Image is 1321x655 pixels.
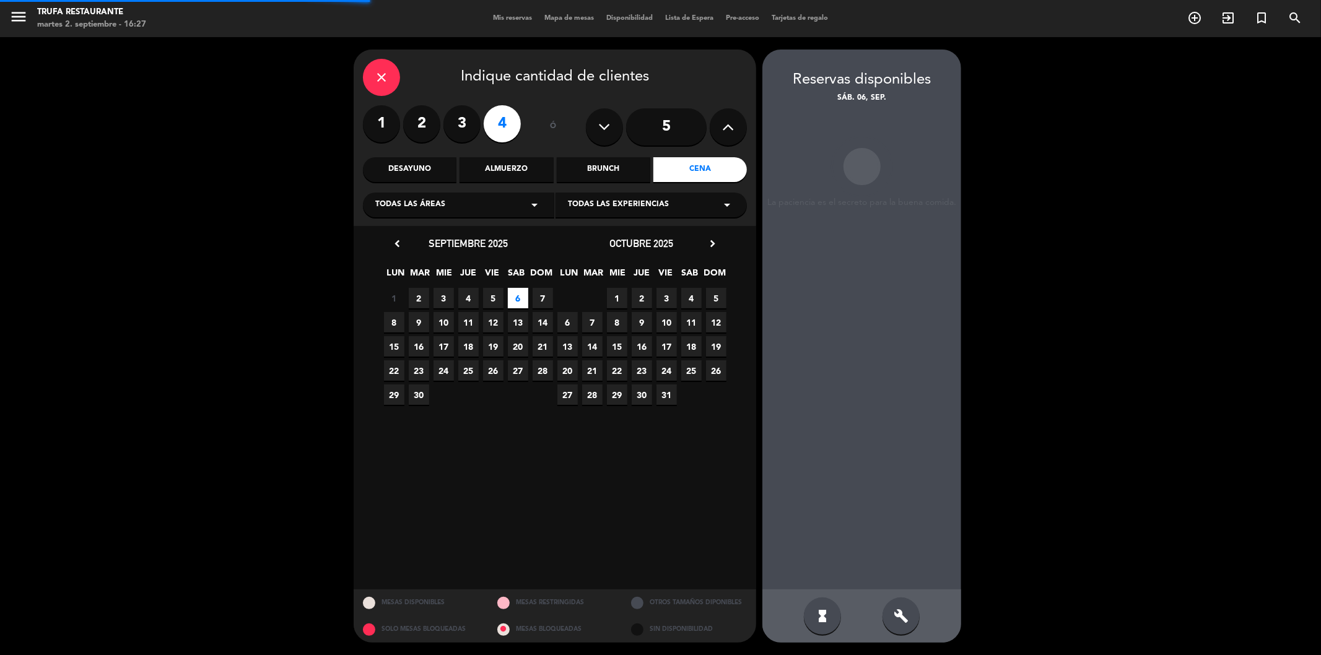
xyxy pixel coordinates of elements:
[409,384,429,405] span: 30
[622,589,756,616] div: OTROS TAMAÑOS DIPONIBLES
[434,288,454,308] span: 3
[531,266,551,286] span: DOM
[608,266,628,286] span: MIE
[484,105,521,142] label: 4
[762,92,961,105] div: sáb. 06, sep.
[458,266,479,286] span: JUE
[1254,11,1269,25] i: turned_in_not
[607,336,627,357] span: 15
[409,336,429,357] span: 16
[533,360,553,381] span: 28
[681,336,702,357] span: 18
[409,288,429,308] span: 2
[434,336,454,357] span: 17
[354,616,488,643] div: SOLO MESAS BLOQUEADAS
[706,288,726,308] span: 5
[610,237,674,249] span: octubre 2025
[632,288,652,308] span: 2
[559,266,580,286] span: LUN
[704,266,725,286] span: DOM
[363,157,456,182] div: Desayuno
[632,336,652,357] span: 16
[653,157,747,182] div: Cena
[410,266,430,286] span: MAR
[538,15,600,22] span: Mapa de mesas
[533,312,553,332] span: 14
[656,312,677,332] span: 10
[557,157,650,182] div: Brunch
[681,288,702,308] span: 4
[607,312,627,332] span: 8
[386,266,406,286] span: LUN
[557,384,578,405] span: 27
[656,360,677,381] span: 24
[488,589,622,616] div: MESAS RESTRINGIDAS
[487,15,538,22] span: Mis reservas
[765,15,834,22] span: Tarjetas de regalo
[894,609,909,623] i: build
[607,384,627,405] span: 29
[1288,11,1302,25] i: search
[1221,11,1236,25] i: exit_to_app
[384,288,404,308] span: 1
[508,360,528,381] span: 27
[706,336,726,357] span: 19
[762,197,961,208] div: La paciencia es el secreto para la buena comida.
[720,15,765,22] span: Pre-acceso
[659,15,720,22] span: Lista de Espera
[762,68,961,92] div: Reservas disponibles
[391,237,404,250] i: chevron_left
[582,384,603,405] span: 28
[681,312,702,332] span: 11
[632,384,652,405] span: 30
[458,288,479,308] span: 4
[815,609,830,623] i: hourglass_full
[374,70,389,85] i: close
[622,616,756,643] div: SIN DISPONIBILIDAD
[632,266,652,286] span: JUE
[458,336,479,357] span: 18
[9,7,28,30] button: menu
[434,312,454,332] span: 10
[706,237,719,250] i: chevron_right
[706,312,726,332] span: 12
[409,360,429,381] span: 23
[656,336,677,357] span: 17
[582,336,603,357] span: 14
[483,336,504,357] span: 19
[482,266,503,286] span: VIE
[527,197,542,212] i: arrow_drop_down
[37,6,146,19] div: Trufa Restaurante
[706,360,726,381] span: 26
[533,288,553,308] span: 7
[375,199,445,211] span: Todas las áreas
[508,288,528,308] span: 6
[363,105,400,142] label: 1
[557,312,578,332] span: 6
[681,360,702,381] span: 25
[656,266,676,286] span: VIE
[403,105,440,142] label: 2
[680,266,700,286] span: SAB
[384,360,404,381] span: 22
[9,7,28,26] i: menu
[409,312,429,332] span: 9
[384,384,404,405] span: 29
[384,312,404,332] span: 8
[607,288,627,308] span: 1
[720,197,735,212] i: arrow_drop_down
[354,589,488,616] div: MESAS DISPONIBLES
[568,199,669,211] span: Todas las experiencias
[607,360,627,381] span: 22
[434,266,455,286] span: MIE
[656,384,677,405] span: 31
[557,336,578,357] span: 13
[460,157,553,182] div: Almuerzo
[582,360,603,381] span: 21
[363,59,747,96] div: Indique cantidad de clientes
[434,360,454,381] span: 24
[483,360,504,381] span: 26
[632,312,652,332] span: 9
[443,105,481,142] label: 3
[37,19,146,31] div: martes 2. septiembre - 16:27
